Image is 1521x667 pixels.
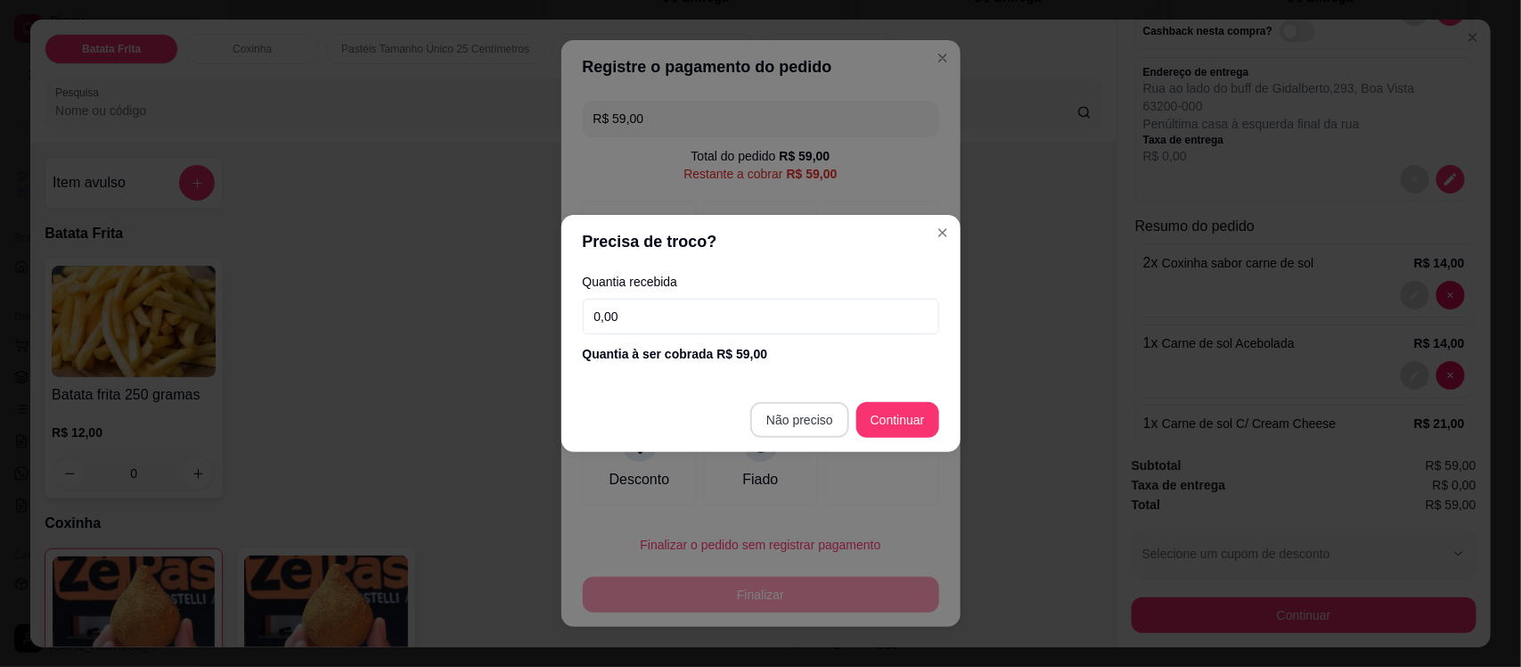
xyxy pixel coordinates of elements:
[928,218,957,247] button: Close
[750,402,849,438] button: Não preciso
[583,276,939,288] label: Quantia recebida
[561,215,961,268] header: Precisa de troco?
[856,402,939,438] button: Continuar
[583,345,939,363] div: Quantia à ser cobrada R$ 59,00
